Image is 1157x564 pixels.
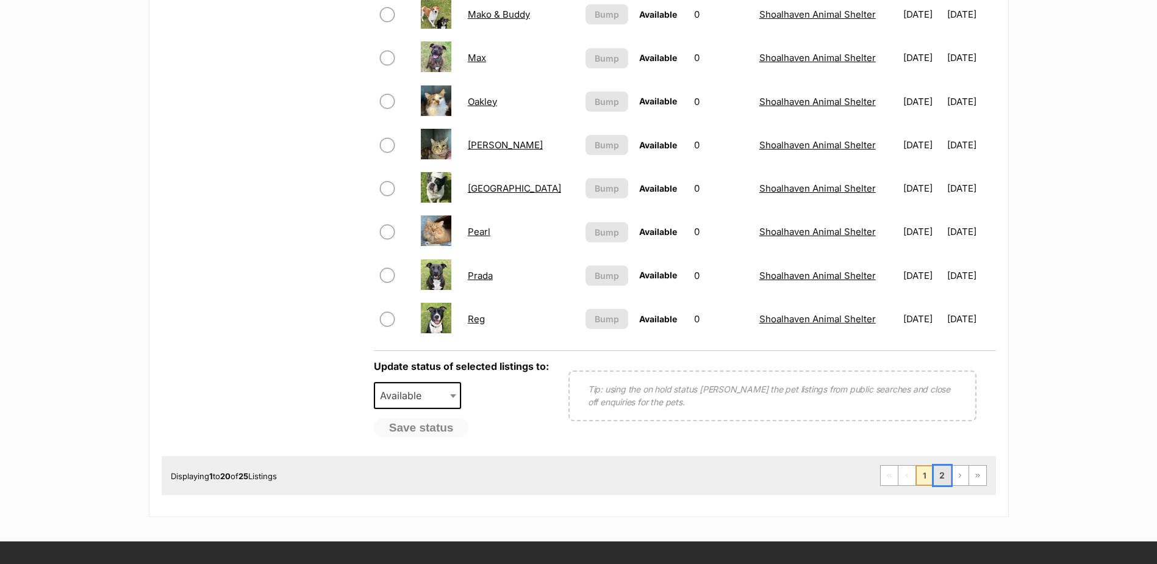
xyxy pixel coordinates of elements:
span: Available [639,270,677,280]
td: [DATE] [947,124,995,166]
button: Bump [586,266,628,286]
td: 0 [689,211,753,253]
span: First page [881,466,898,485]
span: Bump [595,226,619,239]
button: Bump [586,4,628,24]
span: Bump [595,52,619,65]
span: Available [639,183,677,193]
button: Bump [586,309,628,329]
td: [DATE] [947,298,995,340]
span: Bump [595,269,619,282]
a: Shoalhaven Animal Shelter [759,9,876,20]
span: Available [374,382,462,409]
a: [GEOGRAPHIC_DATA] [468,183,561,194]
span: Bump [595,182,619,195]
td: [DATE] [947,37,995,79]
a: Page 2 [934,466,951,485]
td: [DATE] [947,211,995,253]
td: 0 [689,81,753,123]
strong: 20 [220,471,231,481]
span: Page 1 [916,466,933,485]
a: Next page [951,466,969,485]
button: Bump [586,178,628,198]
button: Bump [586,135,628,155]
span: Available [639,96,677,106]
a: Max [468,52,486,63]
td: [DATE] [898,255,946,297]
a: Last page [969,466,986,485]
span: Displaying to of Listings [171,471,277,481]
a: [PERSON_NAME] [468,139,543,151]
td: [DATE] [947,167,995,209]
a: Reg [468,313,485,325]
td: [DATE] [898,167,946,209]
strong: 1 [209,471,213,481]
td: 0 [689,167,753,209]
span: Available [375,387,434,404]
a: Shoalhaven Animal Shelter [759,226,876,237]
button: Bump [586,92,628,112]
a: Oakley [468,96,497,107]
nav: Pagination [880,465,987,486]
td: [DATE] [898,37,946,79]
span: Bump [595,313,619,325]
span: Available [639,314,677,324]
a: Pearl [468,226,490,237]
td: 0 [689,255,753,297]
span: Available [639,9,677,20]
a: Shoalhaven Animal Shelter [759,96,876,107]
a: Shoalhaven Animal Shelter [759,270,876,281]
a: Shoalhaven Animal Shelter [759,52,876,63]
span: Available [639,226,677,237]
td: [DATE] [898,81,946,123]
span: Bump [595,8,619,21]
button: Bump [586,222,628,242]
button: Save status [374,418,469,438]
td: 0 [689,37,753,79]
span: Bump [595,139,619,151]
td: [DATE] [898,211,946,253]
label: Update status of selected listings to: [374,360,549,372]
td: [DATE] [898,298,946,340]
span: Available [639,52,677,63]
a: Mako & Buddy [468,9,530,20]
p: Tip: using the on hold status [PERSON_NAME] the pet listings from public searches and close off e... [588,383,957,408]
td: [DATE] [947,81,995,123]
td: [DATE] [947,255,995,297]
a: Shoalhaven Animal Shelter [759,139,876,151]
td: 0 [689,124,753,166]
a: Shoalhaven Animal Shelter [759,183,876,194]
span: Available [639,140,677,150]
span: Bump [595,95,619,108]
button: Bump [586,48,628,68]
span: Previous page [898,466,915,485]
strong: 25 [238,471,248,481]
a: Shoalhaven Animal Shelter [759,313,876,325]
td: [DATE] [898,124,946,166]
a: Prada [468,270,493,281]
td: 0 [689,298,753,340]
